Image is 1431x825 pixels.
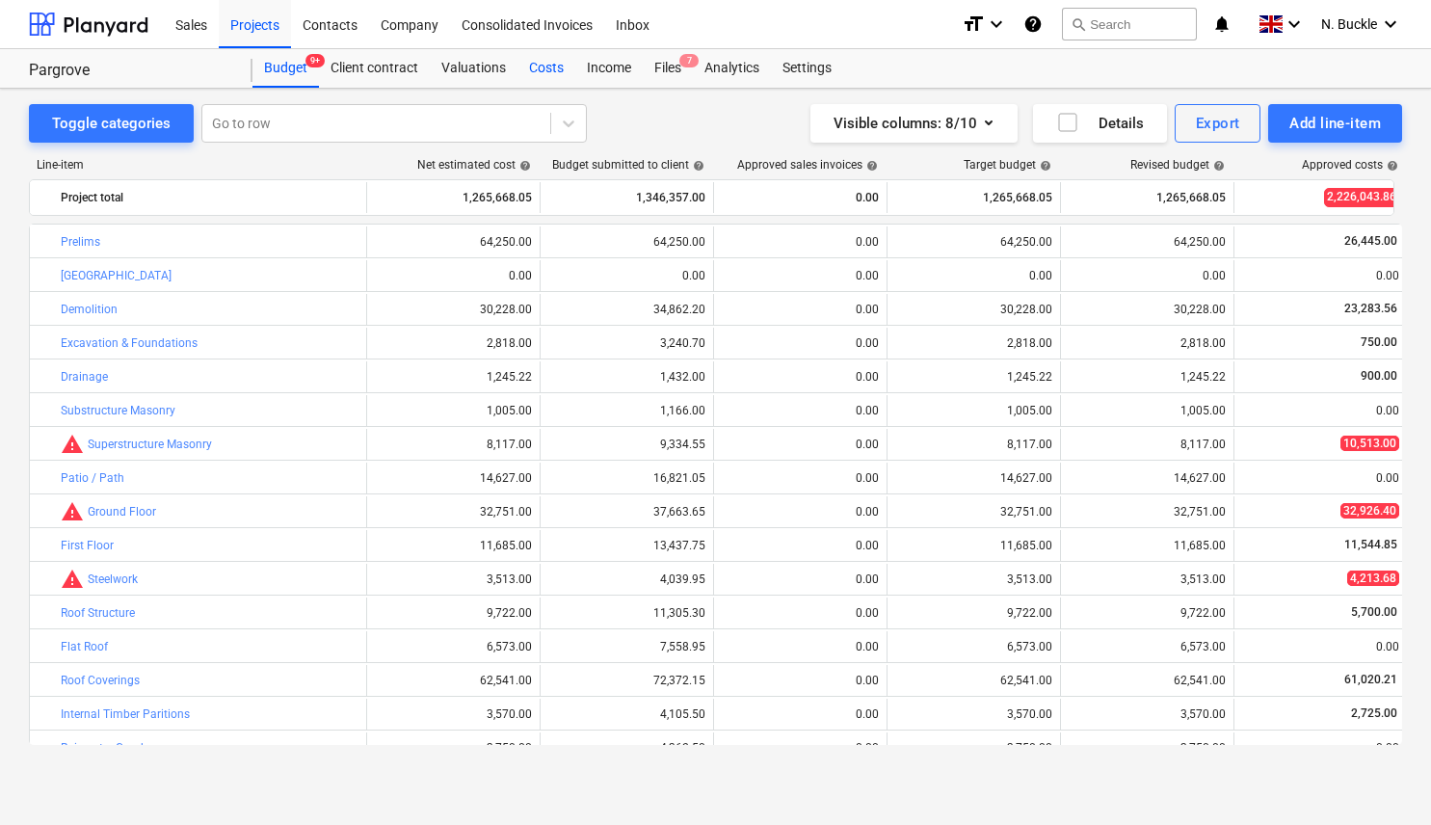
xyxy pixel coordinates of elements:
[895,640,1052,653] div: 6,573.00
[722,303,879,316] div: 0.00
[1321,16,1377,32] span: N. Buckle
[252,49,319,88] a: Budget9+
[517,49,575,88] a: Costs
[679,54,699,67] span: 7
[722,741,879,755] div: 0.00
[643,49,693,88] a: Files7
[1342,302,1399,315] span: 23,283.56
[61,336,198,350] a: Excavation & Foundations
[1209,160,1225,172] span: help
[552,158,704,172] div: Budget submitted to client
[1340,436,1399,451] span: 10,513.00
[722,539,879,552] div: 0.00
[1069,674,1226,687] div: 62,541.00
[375,505,532,519] div: 32,751.00
[1359,335,1399,349] span: 750.00
[375,606,532,620] div: 9,722.00
[722,640,879,653] div: 0.00
[722,336,879,350] div: 0.00
[1302,158,1398,172] div: Approved costs
[61,674,140,687] a: Roof Coverings
[1033,104,1167,143] button: Details
[1342,234,1399,248] span: 26,445.00
[1383,160,1398,172] span: help
[61,269,172,282] a: [GEOGRAPHIC_DATA]
[1069,438,1226,451] div: 8,117.00
[895,336,1052,350] div: 2,818.00
[548,741,705,755] div: 4,362.50
[548,303,705,316] div: 34,862.20
[548,370,705,384] div: 1,432.00
[722,674,879,687] div: 0.00
[61,707,190,721] a: Internal Timber Paritions
[548,707,705,721] div: 4,105.50
[895,539,1052,552] div: 11,685.00
[375,182,532,213] div: 1,265,668.05
[1349,706,1399,720] span: 2,725.00
[895,404,1052,417] div: 1,005.00
[895,438,1052,451] div: 8,117.00
[722,235,879,249] div: 0.00
[61,404,175,417] a: Substructure Masonry
[375,303,532,316] div: 30,228.00
[548,640,705,653] div: 7,558.95
[722,572,879,586] div: 0.00
[61,606,135,620] a: Roof Structure
[964,158,1051,172] div: Target budget
[61,182,358,213] div: Project total
[689,160,704,172] span: help
[693,49,771,88] div: Analytics
[722,606,879,620] div: 0.00
[548,674,705,687] div: 72,372.15
[548,471,705,485] div: 16,821.05
[319,49,430,88] a: Client contract
[88,572,138,586] a: Steelwork
[52,111,171,136] div: Toggle categories
[1335,732,1431,825] div: Chat Widget
[1283,13,1306,36] i: keyboard_arrow_down
[1069,539,1226,552] div: 11,685.00
[375,269,532,282] div: 0.00
[722,370,879,384] div: 0.00
[1242,471,1399,485] div: 0.00
[1069,572,1226,586] div: 3,513.00
[61,303,118,316] a: Demolition
[1069,336,1226,350] div: 2,818.00
[895,235,1052,249] div: 64,250.00
[548,505,705,519] div: 37,663.65
[61,568,84,591] span: Committed costs exceed revised budget
[575,49,643,88] div: Income
[29,61,229,81] div: Pargrove
[61,741,149,755] a: Rainwater Goods
[252,49,319,88] div: Budget
[771,49,843,88] a: Settings
[375,404,532,417] div: 1,005.00
[1342,538,1399,551] span: 11,544.85
[895,182,1052,213] div: 1,265,668.05
[895,572,1052,586] div: 3,513.00
[516,160,531,172] span: help
[375,707,532,721] div: 3,570.00
[1289,111,1381,136] div: Add line-item
[430,49,517,88] div: Valuations
[61,500,84,523] span: Committed costs exceed revised budget
[548,182,705,213] div: 1,346,357.00
[1069,640,1226,653] div: 6,573.00
[895,674,1052,687] div: 62,541.00
[1069,741,1226,755] div: 3,750.00
[962,13,985,36] i: format_size
[1069,182,1226,213] div: 1,265,668.05
[722,505,879,519] div: 0.00
[737,158,878,172] div: Approved sales invoices
[722,471,879,485] div: 0.00
[895,606,1052,620] div: 9,722.00
[548,336,705,350] div: 3,240.70
[895,741,1052,755] div: 3,750.00
[1130,158,1225,172] div: Revised budget
[548,269,705,282] div: 0.00
[1349,605,1399,619] span: 5,700.00
[88,438,212,451] a: Superstructure Masonry
[1069,471,1226,485] div: 14,627.00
